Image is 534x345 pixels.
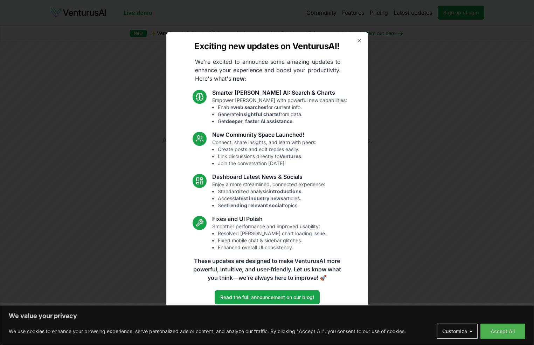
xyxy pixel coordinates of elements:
strong: Ventures [279,153,301,159]
li: Enable for current info. [218,104,347,111]
h3: Dashboard Latest News & Socials [212,172,325,181]
li: Link discussions directly to . [218,153,317,160]
h3: Smarter [PERSON_NAME] AI: Search & Charts [212,88,347,97]
li: Create posts and edit replies easily. [218,146,317,153]
li: Generate from data. [218,111,347,118]
p: Enjoy a more streamlined, connected experience: [212,181,325,209]
p: Connect, share insights, and learn with peers: [212,139,317,167]
strong: web searches [233,104,266,110]
strong: insightful charts [239,111,279,117]
a: Read the full announcement on our blog! [215,290,320,304]
li: Join the conversation [DATE]! [218,160,317,167]
p: We're excited to announce some amazing updates to enhance your experience and boost your producti... [189,57,346,83]
h3: Fixes and UI Polish [212,215,326,223]
li: Standardized analysis . [218,188,325,195]
li: Access articles. [218,195,325,202]
li: Enhanced overall UI consistency. [218,244,326,251]
strong: introductions [269,188,301,194]
strong: deeper, faster AI assistance [226,118,292,124]
strong: trending relevant social [227,202,283,208]
li: Fixed mobile chat & sidebar glitches. [218,237,326,244]
li: See topics. [218,202,325,209]
strong: latest industry news [235,195,283,201]
h3: New Community Space Launched! [212,130,317,139]
li: Resolved [PERSON_NAME] chart loading issue. [218,230,326,237]
h2: Exciting new updates on VenturusAI! [194,41,339,52]
li: Get . [218,118,347,125]
p: Smoother performance and improved usability: [212,223,326,251]
strong: new [233,75,245,82]
p: These updates are designed to make VenturusAI more powerful, intuitive, and user-friendly. Let us... [189,257,346,282]
p: Empower [PERSON_NAME] with powerful new capabilities: [212,97,347,125]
